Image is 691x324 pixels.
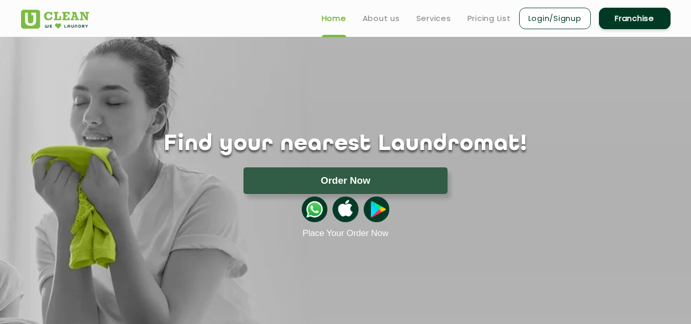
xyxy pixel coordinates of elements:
img: apple-icon.png [332,197,358,222]
a: About us [363,12,400,25]
img: UClean Laundry and Dry Cleaning [21,10,89,29]
a: Login/Signup [519,8,591,29]
a: Services [416,12,451,25]
img: whatsappicon.png [302,197,327,222]
h1: Find your nearest Laundromat! [13,132,678,157]
a: Franchise [599,8,671,29]
a: Home [322,12,346,25]
img: playstoreicon.png [364,197,389,222]
a: Place Your Order Now [302,228,388,239]
button: Order Now [243,167,448,194]
a: Pricing List [467,12,511,25]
